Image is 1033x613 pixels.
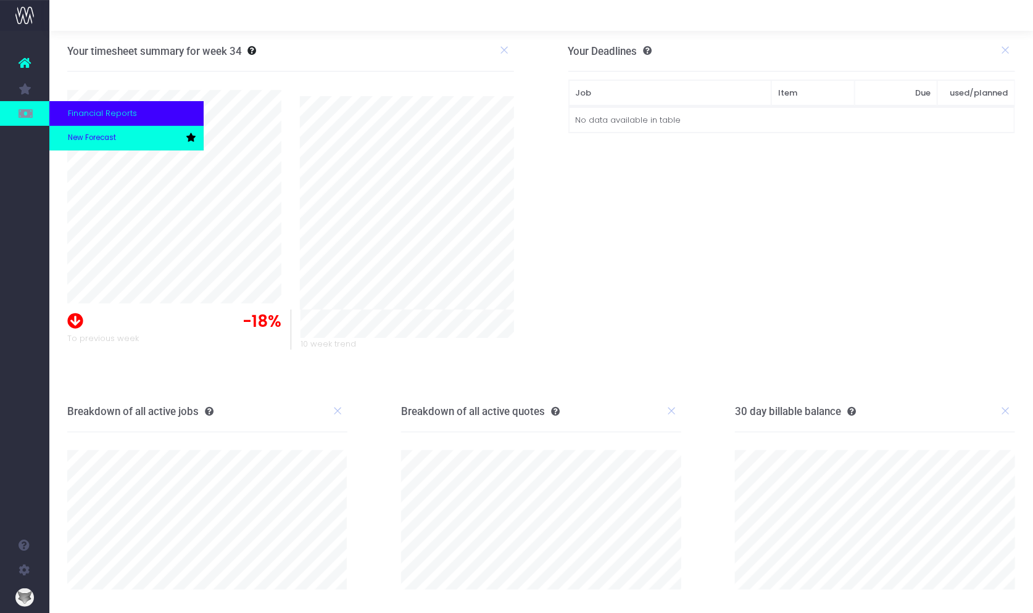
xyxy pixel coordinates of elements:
th: Due: activate to sort column ascending [855,80,937,106]
h3: Your Deadlines [568,45,652,57]
span: To previous week [67,332,139,345]
img: images/default_profile_image.png [15,588,34,607]
th: Item: activate to sort column ascending [771,80,854,106]
span: -18% [243,310,281,334]
th: Job: activate to sort column ascending [569,80,772,106]
span: 10 week trend [301,338,356,350]
th: used/planned: activate to sort column ascending [937,80,1015,106]
span: Financial Reports [68,107,137,120]
a: New Forecast [49,126,204,150]
h3: 30 day billable balance [735,405,856,418]
h3: Breakdown of all active quotes [401,405,560,418]
h3: Breakdown of all active jobs [67,405,214,418]
h3: Your timesheet summary for week 34 [67,45,242,57]
span: New Forecast [68,133,116,144]
td: No data available in table [569,107,1015,133]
